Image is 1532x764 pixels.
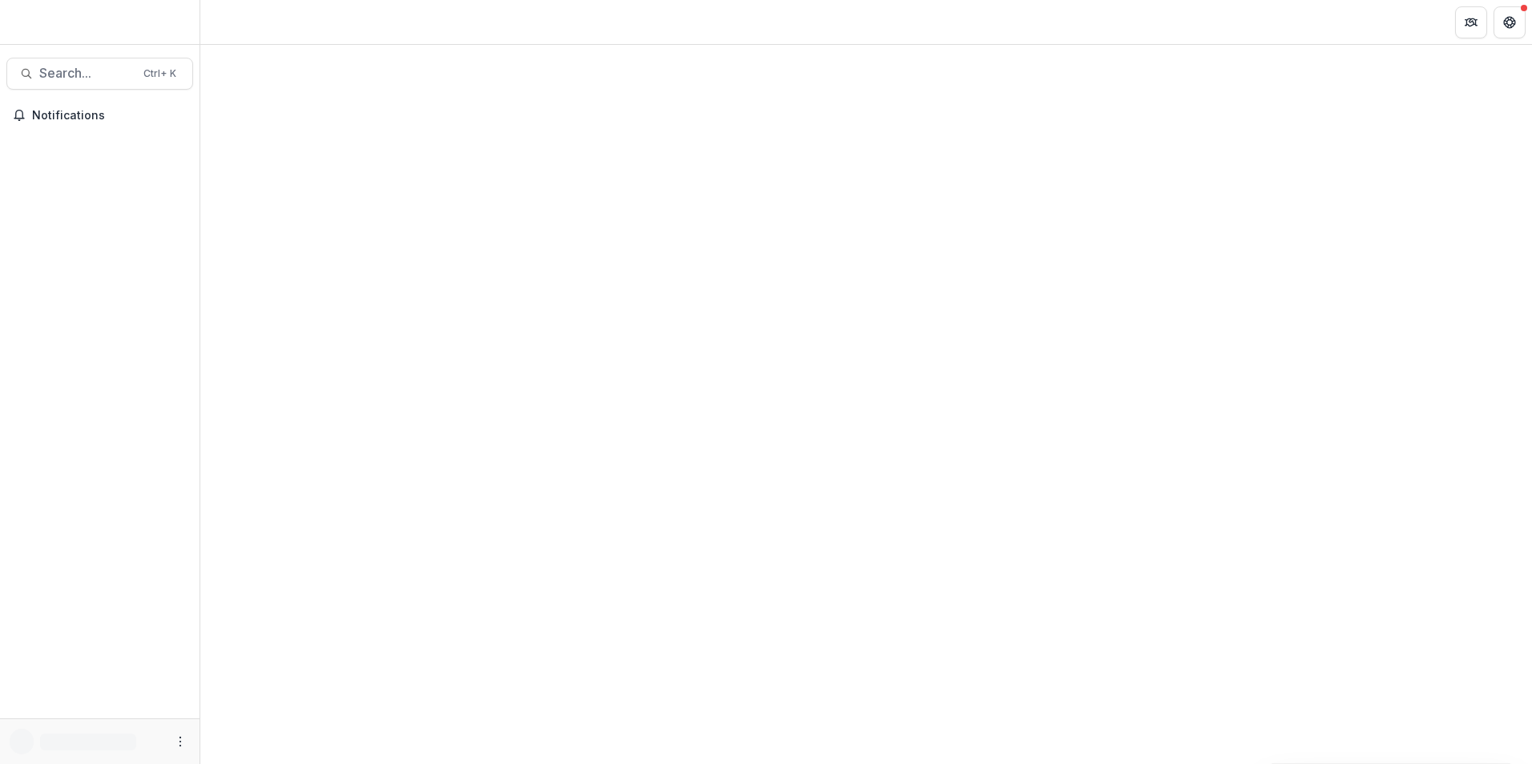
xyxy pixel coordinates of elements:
[32,109,187,123] span: Notifications
[1494,6,1526,38] button: Get Help
[1455,6,1487,38] button: Partners
[171,732,190,751] button: More
[140,65,179,82] div: Ctrl + K
[207,10,275,34] nav: breadcrumb
[39,66,134,81] span: Search...
[6,103,193,128] button: Notifications
[6,58,193,90] button: Search...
